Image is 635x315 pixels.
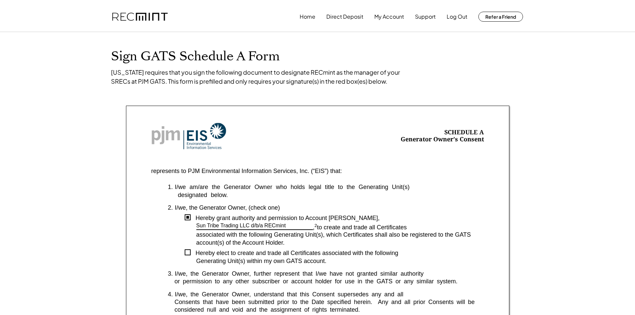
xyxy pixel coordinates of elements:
[168,204,173,212] div: 2.
[326,10,363,23] button: Direct Deposit
[168,191,484,199] div: designated below.
[175,183,484,191] div: I/we am/are the Generator Owner who holds legal title to the Generating Unit(s)
[168,270,173,278] div: 3.
[111,49,524,64] h1: Sign GATS Schedule A Form
[300,10,315,23] button: Home
[151,123,226,150] img: Screenshot%202023-10-20%20at%209.53.17%20AM.png
[168,183,173,191] div: 1.
[191,249,484,257] div: Hereby elect to create and trade all Certificates associated with the following
[196,231,484,247] div: associated with the following Generating Unit(s), which Certificates shall also be registered to ...
[196,257,484,265] div: Generating Unit(s) within my own GATS account.
[111,68,411,86] div: [US_STATE] requires that you sign the following document to designate RECmint as the manager of y...
[168,278,484,285] div: or permission to any other subscriber or account holder for use in the GATS or any similar system.
[168,298,484,314] div: Consents that have been submitted prior to the Date specified herein. Any and all prior Consents ...
[374,10,404,23] button: My Account
[191,214,484,222] div: Hereby grant authority and permission to Account [PERSON_NAME],
[175,204,484,212] div: I/we, the Generator Owner, (check one)
[478,12,523,22] button: Refer a Friend
[315,223,317,228] sup: 2
[112,13,168,21] img: recmint-logotype%403x.png
[415,10,436,23] button: Support
[317,224,484,231] div: to create and trade all Certificates
[401,129,484,144] div: SCHEDULE A Generator Owner's Consent
[447,10,467,23] button: Log Out
[151,167,342,175] div: represents to PJM Environmental Information Services, Inc. (“EIS”) that:
[196,222,286,229] div: Sun Tribe Trading LLC d/b/a RECmint
[175,291,484,298] div: I/we, the Generator Owner, understand that this Consent supersedes any and all
[313,224,317,231] div: ,
[168,291,173,298] div: 4.
[175,270,484,278] div: I/we, the Generator Owner, further represent that I/we have not granted similar authority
